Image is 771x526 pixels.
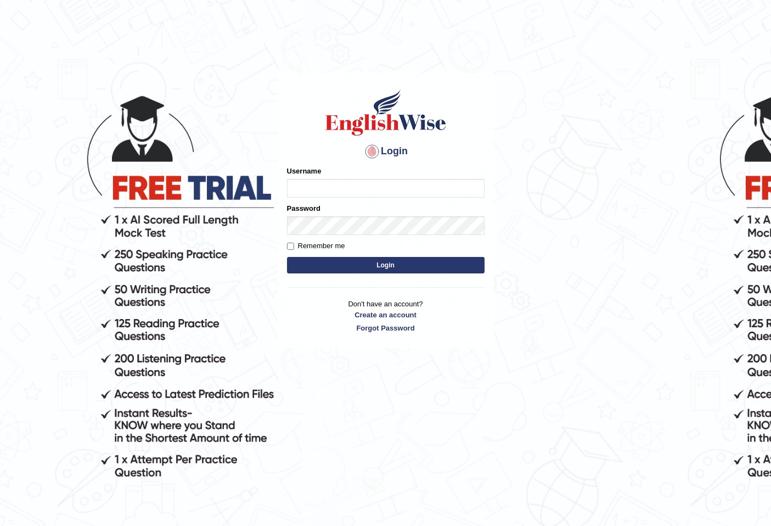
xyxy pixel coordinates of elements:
a: Forgot Password [287,323,485,333]
label: Username [287,166,322,176]
img: Logo of English Wise sign in for intelligent practice with AI [323,88,448,137]
h4: Login [287,143,485,160]
label: Password [287,203,320,214]
button: Login [287,257,485,273]
a: Create an account [287,310,485,320]
p: Don't have an account? [287,299,485,333]
label: Remember me [287,240,345,251]
input: Remember me [287,243,294,250]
